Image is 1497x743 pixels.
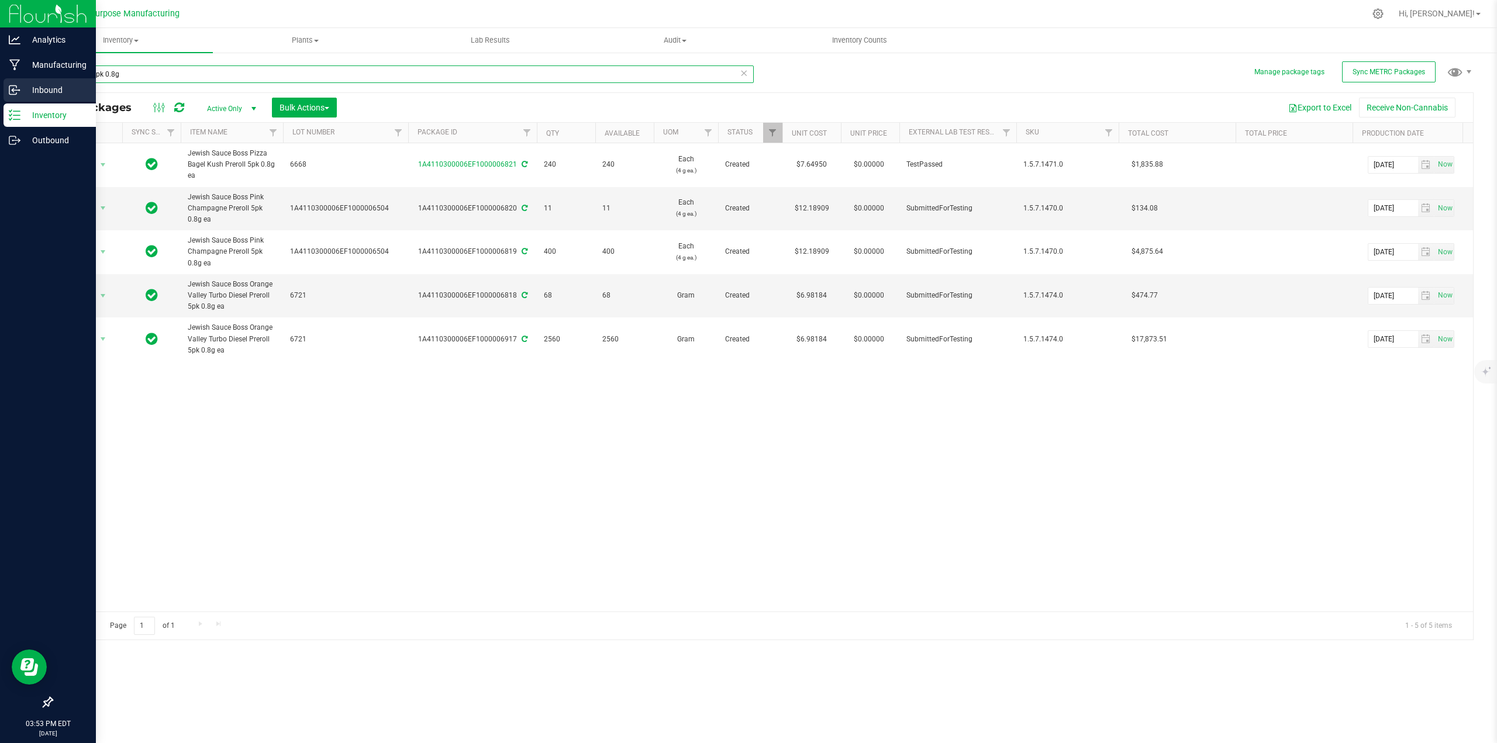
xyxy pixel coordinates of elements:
[96,157,111,173] span: select
[1434,331,1454,347] span: select
[1418,200,1435,216] span: select
[20,133,91,147] p: Outbound
[906,246,1009,257] span: SubmittedForTesting
[1126,243,1169,260] span: $4,875.64
[398,28,582,53] a: Lab Results
[1353,68,1425,76] span: Sync METRC Packages
[9,109,20,121] inline-svg: Inventory
[1245,129,1287,137] a: Total Price
[848,156,890,173] span: $0.00000
[661,252,711,263] p: (4 g ea.)
[96,331,111,347] span: select
[699,123,718,143] a: Filter
[906,334,1009,345] span: SubmittedForTesting
[132,128,177,136] a: Sync Status
[520,291,527,299] span: Sync from Compliance System
[782,143,841,187] td: $7.64950
[602,203,647,214] span: 11
[850,129,887,137] a: Unit Price
[12,649,47,685] iframe: Resource center
[9,84,20,96] inline-svg: Inbound
[1362,129,1424,137] a: Production Date
[146,156,158,172] span: In Sync
[663,128,678,136] a: UOM
[9,134,20,146] inline-svg: Outbound
[520,160,527,168] span: Sync from Compliance System
[61,101,143,114] span: All Packages
[292,128,334,136] a: Lot Number
[1126,331,1173,348] span: $17,873.51
[661,208,711,219] p: (4 g ea.)
[605,129,640,137] a: Available
[264,123,283,143] a: Filter
[1023,246,1112,257] span: 1.5.7.1470.0
[740,65,748,81] span: Clear
[544,203,588,214] span: 11
[546,129,559,137] a: Qty
[782,317,841,361] td: $6.98184
[1023,290,1112,301] span: 1.5.7.1474.0
[1023,159,1112,170] span: 1.5.7.1471.0
[725,159,775,170] span: Created
[544,290,588,301] span: 68
[997,123,1016,143] a: Filter
[763,123,782,143] a: Filter
[1418,157,1435,173] span: select
[188,322,276,356] span: Jewish Sauce Boss Orange Valley Turbo Diesel Preroll 5pk 0.8g ea
[725,290,775,301] span: Created
[272,98,337,118] button: Bulk Actions
[406,334,539,345] div: 1A4110300006EF1000006917
[782,274,841,318] td: $6.98184
[520,335,527,343] span: Sync from Compliance System
[9,59,20,71] inline-svg: Manufacturing
[418,160,517,168] a: 1A4110300006EF1000006821
[146,200,158,216] span: In Sync
[1434,288,1454,304] span: select
[188,235,276,269] span: Jewish Sauce Boss Pink Champagne Preroll 5pk 0.8g ea
[1434,200,1454,216] span: select
[727,128,753,136] a: Status
[848,287,890,304] span: $0.00000
[5,718,91,729] p: 03:53 PM EDT
[1435,244,1455,261] span: Set Current date
[146,331,158,347] span: In Sync
[1126,200,1164,217] span: $134.08
[146,243,158,260] span: In Sync
[96,244,111,260] span: select
[20,83,91,97] p: Inbound
[602,246,647,257] span: 400
[28,35,213,46] span: Inventory
[5,729,91,738] p: [DATE]
[725,203,775,214] span: Created
[661,334,711,345] span: Gram
[848,331,890,348] span: $0.00000
[20,58,91,72] p: Manufacturing
[602,159,647,170] span: 240
[1399,9,1475,18] span: Hi, [PERSON_NAME]!
[188,192,276,226] span: Jewish Sauce Boss Pink Champagne Preroll 5pk 0.8g ea
[1099,123,1119,143] a: Filter
[9,34,20,46] inline-svg: Analytics
[1418,288,1435,304] span: select
[188,148,276,182] span: Jewish Sauce Boss Pizza Bagel Kush Preroll 5pk 0.8g ea
[792,129,827,137] a: Unit Cost
[1396,617,1461,634] span: 1 - 5 of 5 items
[213,35,397,46] span: Plants
[544,334,588,345] span: 2560
[290,159,401,170] span: 6668
[1359,98,1455,118] button: Receive Non-Cannabis
[782,230,841,274] td: $12.18909
[602,290,647,301] span: 68
[20,108,91,122] p: Inventory
[1418,331,1435,347] span: select
[848,243,890,260] span: $0.00000
[1418,244,1435,260] span: select
[1126,156,1169,173] span: $1,835.88
[661,165,711,176] p: (4 g ea.)
[1435,287,1455,304] span: Set Current date
[602,334,647,345] span: 2560
[1126,287,1164,304] span: $474.77
[96,200,111,216] span: select
[1023,203,1112,214] span: 1.5.7.1470.0
[1254,67,1324,77] button: Manage package tags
